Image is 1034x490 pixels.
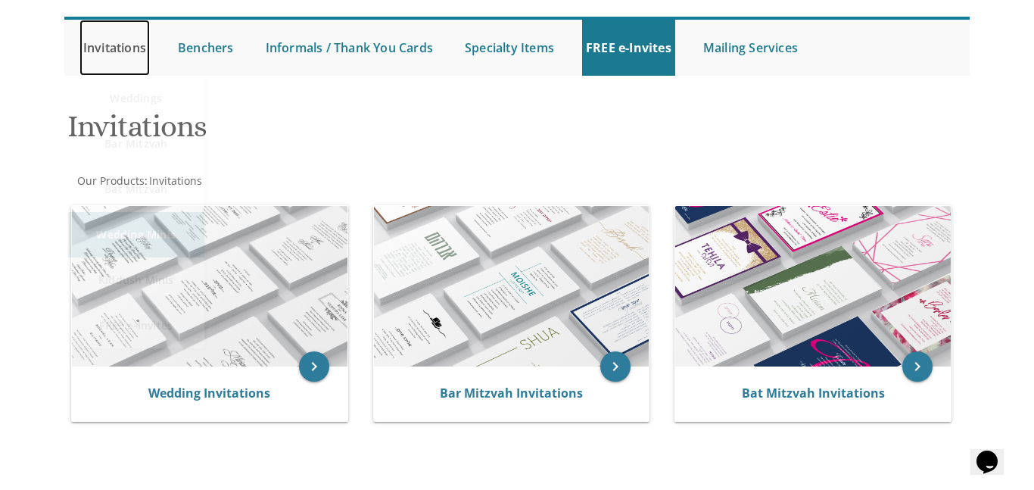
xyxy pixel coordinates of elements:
a: Mailing Services [699,20,802,76]
a: Kiddush Minis [68,257,204,303]
img: Bar Mitzvah Invitations [374,206,649,367]
img: Wedding Invitations [72,206,347,367]
div: : [64,173,517,189]
a: keyboard_arrow_right [902,351,933,382]
a: Informals / Thank You Cards [262,20,437,76]
a: FREE e-Invites [68,303,204,348]
a: Weddings [68,76,204,121]
a: Bat Mitzvah [68,167,204,212]
h1: Invitations [67,110,660,154]
a: keyboard_arrow_right [600,351,631,382]
a: Bar Mitzvah Invitations [440,385,583,401]
a: Wedding Invitations [148,385,270,401]
a: Wedding Minis [68,212,204,257]
a: Invitations [79,20,150,76]
a: keyboard_arrow_right [299,351,329,382]
a: Benchers [174,20,238,76]
a: Bat Mitzvah Invitations [742,385,885,401]
img: Bat Mitzvah Invitations [675,206,951,367]
a: Bar Mitzvah [68,121,204,167]
a: Specialty Items [461,20,558,76]
iframe: chat widget [970,429,1019,475]
a: FREE e-Invites [582,20,675,76]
